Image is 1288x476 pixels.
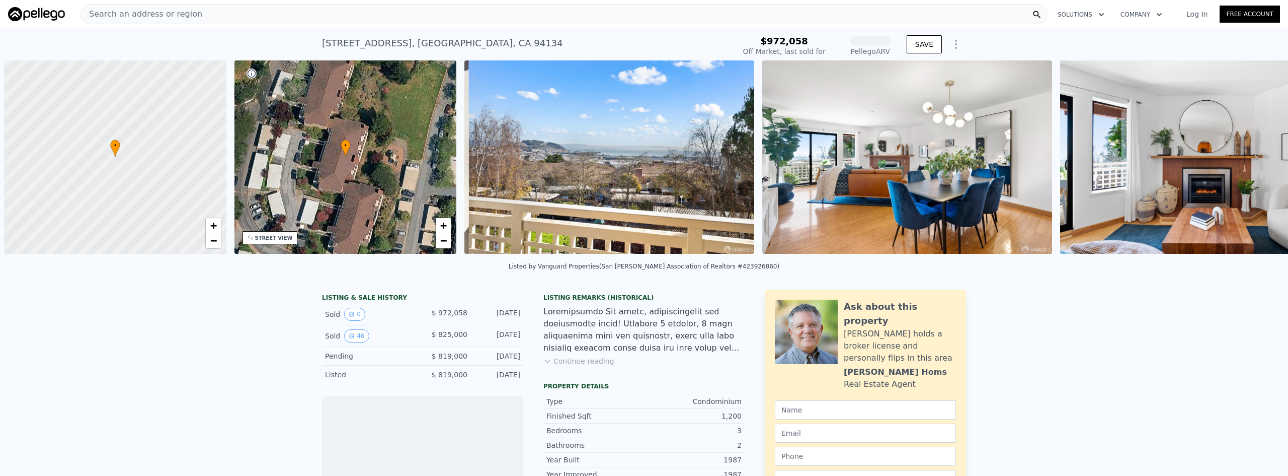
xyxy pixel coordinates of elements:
span: + [210,219,216,232]
span: − [440,234,447,247]
div: [PERSON_NAME] Homs [844,366,947,378]
div: Sold [325,329,415,343]
div: [DATE] [475,370,520,380]
div: 1987 [644,455,742,465]
div: Listing Remarks (Historical) [543,294,745,302]
img: Pellego [8,7,65,21]
span: Search an address or region [81,8,202,20]
div: [PERSON_NAME] holds a broker license and personally flips in this area [844,328,956,364]
div: 2 [644,440,742,450]
div: Ask about this property [844,300,956,328]
div: Loremipsumdo Sit ametc, adipiscingelit sed doeiusmodte incid! Utlabore 5 etdolor, 8 magn aliquaen... [543,306,745,354]
div: Year Built [546,455,644,465]
div: Bathrooms [546,440,644,450]
span: • [110,141,120,150]
button: View historical data [344,308,365,321]
input: Name [775,400,956,420]
div: 1,200 [644,411,742,421]
img: Sale: 135452416 Parcel: 55557140 [762,60,1052,254]
div: Type [546,396,644,406]
span: $ 972,058 [432,309,467,317]
div: Property details [543,382,745,390]
button: Solutions [1050,6,1112,24]
button: Company [1112,6,1170,24]
div: 3 [644,426,742,436]
div: [DATE] [475,351,520,361]
button: View historical data [344,329,369,343]
div: Pellego ARV [850,46,891,56]
span: $972,058 [760,36,808,46]
div: [DATE] [475,329,520,343]
a: Zoom out [436,233,451,248]
div: STREET VIEW [255,234,293,242]
input: Email [775,424,956,443]
a: Zoom in [436,218,451,233]
a: Zoom out [206,233,221,248]
div: Bedrooms [546,426,644,436]
input: Phone [775,447,956,466]
div: Condominium [644,396,742,406]
div: [STREET_ADDRESS] , [GEOGRAPHIC_DATA] , CA 94134 [322,36,563,50]
div: Sold [325,308,415,321]
div: • [110,140,120,157]
span: + [440,219,447,232]
span: $ 825,000 [432,330,467,338]
div: • [341,140,351,157]
button: SAVE [907,35,942,53]
button: Continue reading [543,356,614,366]
button: Show Options [946,34,966,54]
span: − [210,234,216,247]
div: Pending [325,351,415,361]
a: Free Account [1220,6,1280,23]
img: Sale: 135452416 Parcel: 55557140 [464,60,754,254]
a: Zoom in [206,218,221,233]
span: $ 819,000 [432,352,467,360]
div: LISTING & SALE HISTORY [322,294,523,304]
span: $ 819,000 [432,371,467,379]
div: Real Estate Agent [844,378,916,390]
div: Off Market, last sold for [743,46,826,56]
div: Listed [325,370,415,380]
span: • [341,141,351,150]
div: Finished Sqft [546,411,644,421]
a: Log In [1174,9,1220,19]
div: Listed by Vanguard Properties (San [PERSON_NAME] Association of Realtors #423926860) [509,263,779,270]
div: [DATE] [475,308,520,321]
